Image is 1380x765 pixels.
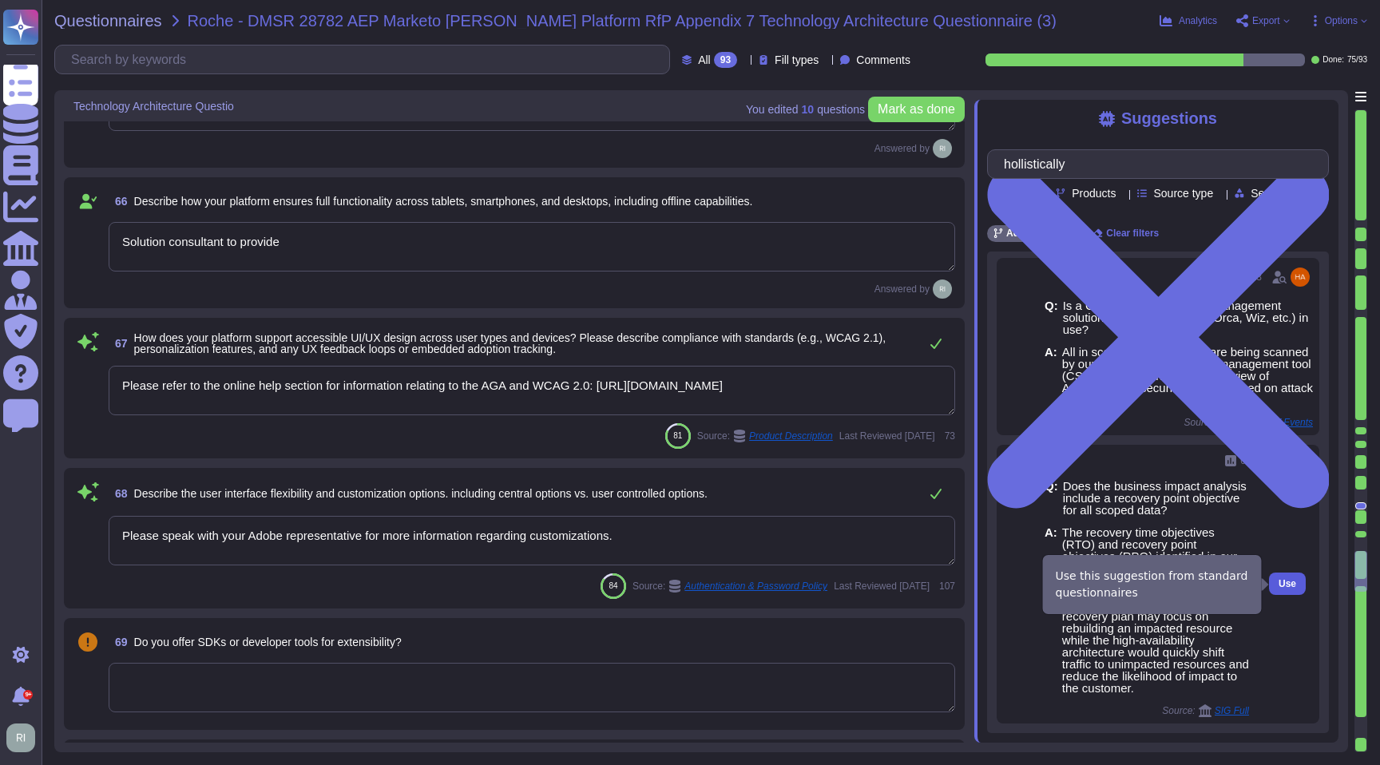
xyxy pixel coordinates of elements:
[802,104,815,115] b: 10
[874,144,930,153] span: Answered by
[1279,579,1296,589] span: Use
[933,279,952,299] img: user
[134,487,708,500] span: Describe the user interface flexibility and customization options. including central options vs. ...
[6,723,35,752] img: user
[1160,14,1217,27] button: Analytics
[697,430,833,442] span: Source:
[134,195,753,208] span: Describe how your platform ensures full functionality across tablets, smartphones, and desktops, ...
[3,720,46,755] button: user
[109,636,128,648] span: 69
[746,104,865,115] span: You edited question s
[1179,16,1217,26] span: Analytics
[109,338,128,349] span: 67
[134,636,402,648] span: Do you offer SDKs or developer tools for extensibility?
[1291,268,1310,287] img: user
[1215,706,1249,715] span: SIG Full
[1269,573,1306,595] button: Use
[1347,56,1367,64] span: 75 / 93
[936,581,955,591] span: 107
[109,366,955,415] textarea: Please refer to the online help section for information relating to the AGA and WCAG 2.0: [URL][D...
[1162,704,1249,717] span: Source:
[878,103,955,116] span: Mark as done
[23,690,33,700] div: 9+
[73,101,234,112] span: Technology Architecture Questio
[698,54,711,65] span: All
[714,52,737,68] div: 93
[839,431,935,441] span: Last Reviewed [DATE]
[834,581,930,591] span: Last Reviewed [DATE]
[632,580,827,593] span: Source:
[996,150,1312,178] input: Search by keywords
[1325,16,1358,26] span: Options
[874,284,930,294] span: Answered by
[188,13,1057,29] span: Roche - DMSR 28782 AEP Marketo [PERSON_NAME] Platform RfP Appendix 7 Technology Architecture Ques...
[109,196,128,207] span: 66
[109,222,955,272] textarea: Solution consultant to provide
[109,516,955,565] textarea: Please speak with your Adobe representative for more information regarding customizations.
[54,13,162,29] span: Questionnaires
[673,431,682,440] span: 81
[868,97,965,122] button: Mark as done
[856,54,910,65] span: Comments
[1062,573,1249,695] span: represent the end-to-end resilience built into our products. For example, a disaster recovery pla...
[609,581,617,590] span: 84
[134,331,886,355] span: How does your platform support accessible UI/UX design across user types and devices? Please desc...
[63,46,669,73] input: Search by keywords
[1322,56,1344,64] span: Done:
[1043,555,1262,614] div: Use this suggestion from standard questionnaires
[775,54,819,65] span: Fill types
[933,139,952,158] img: user
[1252,16,1280,26] span: Export
[684,581,827,591] span: Authentication & Password Policy
[109,488,128,499] span: 68
[749,431,833,441] span: Product Description
[942,431,955,441] span: 73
